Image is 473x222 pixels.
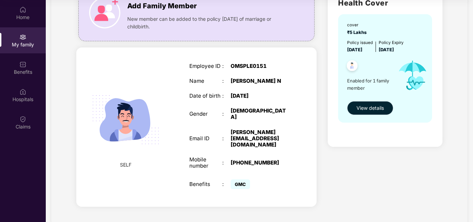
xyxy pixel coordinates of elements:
div: Benefits [189,181,223,187]
span: [DATE] [379,47,394,52]
div: [DATE] [231,93,289,99]
div: : [222,63,231,69]
div: Name [189,78,223,84]
div: Mobile number [189,157,223,169]
img: svg+xml;base64,PHN2ZyBpZD0iQ2xhaW0iIHhtbG5zPSJodHRwOi8vd3d3LnczLm9yZy8yMDAwL3N2ZyIgd2lkdGg9IjIwIi... [19,116,26,123]
div: Date of birth [189,93,223,99]
div: [DEMOGRAPHIC_DATA] [231,108,289,120]
div: : [222,78,231,84]
div: OMSPLE0151 [231,63,289,69]
img: icon [392,53,433,97]
div: cover [347,22,369,28]
span: [DATE] [347,47,362,52]
button: View details [347,101,393,115]
img: svg+xml;base64,PHN2ZyBpZD0iSG9tZSIgeG1sbnM9Imh0dHA6Ly93d3cudzMub3JnLzIwMDAvc3ZnIiB3aWR0aD0iMjAiIG... [19,6,26,13]
span: SELF [120,161,131,169]
div: : [222,93,231,99]
span: View details [356,104,384,112]
div: [PERSON_NAME][EMAIL_ADDRESS][DOMAIN_NAME] [231,129,289,148]
div: : [222,181,231,187]
span: New member can be added to the policy [DATE] of marriage or childbirth. [127,15,288,30]
div: : [222,160,231,166]
div: Policy issued [347,39,373,46]
span: ₹5 Lakhs [347,30,369,35]
span: Enabled for 1 family member [347,77,392,91]
img: svg+xml;base64,PHN2ZyBpZD0iSG9zcGl0YWxzIiB4bWxucz0iaHR0cDovL3d3dy53My5vcmcvMjAwMC9zdmciIHdpZHRoPS... [19,88,26,95]
div: : [222,111,231,117]
div: [PERSON_NAME] N [231,78,289,84]
div: Email ID [189,135,223,142]
img: svg+xml;base64,PHN2ZyB4bWxucz0iaHR0cDovL3d3dy53My5vcmcvMjAwMC9zdmciIHdpZHRoPSIyMjQiIGhlaWdodD0iMT... [84,78,167,161]
span: Add Family Member [127,1,197,11]
span: GMC [231,179,250,189]
img: svg+xml;base64,PHN2ZyB4bWxucz0iaHR0cDovL3d3dy53My5vcmcvMjAwMC9zdmciIHdpZHRoPSI0OC45NDMiIGhlaWdodD... [344,58,361,75]
div: [PHONE_NUMBER] [231,160,289,166]
div: : [222,135,231,142]
div: Policy Expiry [379,39,404,46]
img: svg+xml;base64,PHN2ZyB3aWR0aD0iMjAiIGhlaWdodD0iMjAiIHZpZXdCb3g9IjAgMCAyMCAyMCIgZmlsbD0ibm9uZSIgeG... [19,34,26,41]
div: Employee ID [189,63,223,69]
div: Gender [189,111,223,117]
img: svg+xml;base64,PHN2ZyBpZD0iQmVuZWZpdHMiIHhtbG5zPSJodHRwOi8vd3d3LnczLm9yZy8yMDAwL3N2ZyIgd2lkdGg9Ij... [19,61,26,68]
